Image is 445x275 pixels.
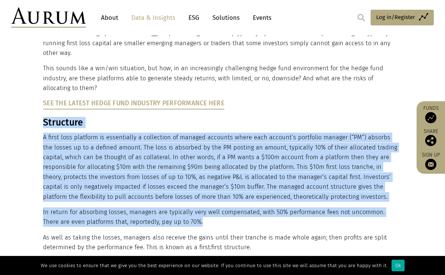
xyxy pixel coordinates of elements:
a: Log in/Register [371,10,434,25]
a: ESG [185,11,203,25]
span: Log in/Register [376,13,415,22]
div: Ok [392,260,405,271]
img: Share this post [425,135,436,146]
a: Sign up [420,152,441,170]
p: A first loss platform is essentially a collection of managed accounts where each account’s portfo... [43,133,400,202]
div: Share [420,129,441,146]
a: Solutions [209,11,243,25]
img: Aurum [11,7,86,28]
a: Funds [420,105,441,123]
img: Access Funds [425,112,436,123]
p: In return for absorbing losses, managers are typically very well compensated, with 50% performanc... [43,207,400,227]
a: Data & Insights [128,11,179,25]
a: See the latest Hedge Fund Industry Performance here [43,99,224,107]
img: search.svg [357,14,365,21]
h3: Structure [43,117,400,128]
p: This sounds like a win/win situation, but how, in an increasingly challenging hedge fund environm... [43,64,400,93]
a: About [97,11,122,25]
a: Events [249,11,271,25]
p: As well as taking the losses, managers also receive the gains until their tranche is made whole a... [43,233,400,253]
img: Sign up to our newsletter [425,159,436,170]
